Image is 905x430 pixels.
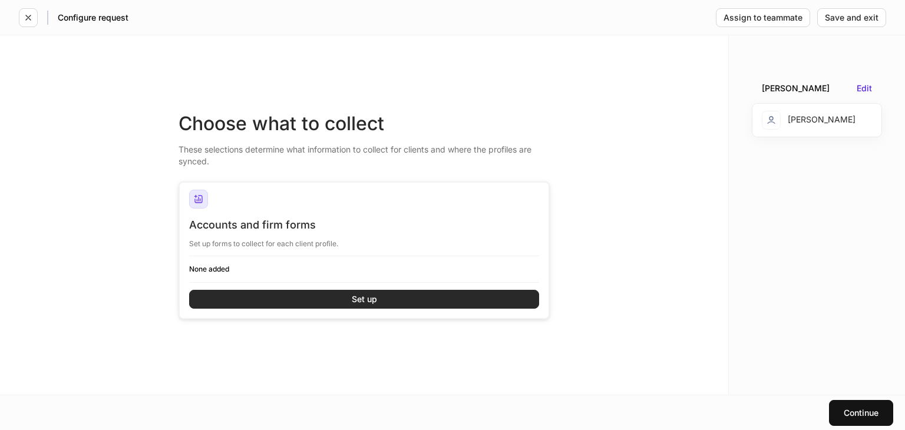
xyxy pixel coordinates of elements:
div: [PERSON_NAME] [762,82,830,94]
div: These selections determine what information to collect for clients and where the profiles are syn... [179,137,550,167]
button: Set up [189,290,539,309]
div: Choose what to collect [179,111,550,137]
div: Set up [352,295,377,303]
div: Set up forms to collect for each client profile. [189,232,539,249]
div: Assign to teammate [724,14,802,22]
div: Save and exit [825,14,878,22]
button: Save and exit [817,8,886,27]
button: Continue [829,400,893,426]
h6: None added [189,263,539,274]
button: Edit [857,84,872,92]
div: Accounts and firm forms [189,218,539,232]
div: [PERSON_NAME] [762,111,856,130]
h5: Configure request [58,12,128,24]
div: Continue [844,409,878,417]
button: Assign to teammate [716,8,810,27]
